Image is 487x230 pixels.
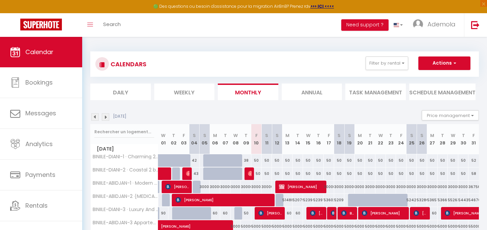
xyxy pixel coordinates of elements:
abbr: F [400,132,402,139]
div: 52390 [303,194,314,206]
div: 50 [344,154,355,167]
th: 07 [220,124,231,154]
div: 50 [334,167,345,180]
div: 50 [251,154,262,167]
th: 16 [313,124,324,154]
abbr: T [441,132,444,139]
abbr: F [255,132,258,139]
th: 28 [438,124,448,154]
th: 31 [468,124,479,154]
span: BINIILE-DIANI-2 · Coastal 2 bedroom in [GEOGRAPHIC_DATA] [92,167,159,172]
div: 30000 [251,181,262,193]
span: BINIILE-ABIDJAN-1 · Modern and Cosy Apt in [GEOGRAPHIC_DATA] [92,181,159,186]
div: 50 [313,167,324,180]
div: 50 [365,154,375,167]
li: Annual [282,84,342,100]
div: 60 [220,207,231,220]
abbr: F [328,132,330,139]
div: 30000 [334,181,345,193]
span: Bookings [25,78,53,87]
div: 50 [396,154,407,167]
div: 50 [386,154,396,167]
div: 50 [458,154,469,167]
div: 50 [375,167,386,180]
div: 30000 [220,181,231,193]
button: Actions [418,56,470,70]
span: Ademola [427,20,456,28]
div: 38 [241,154,251,167]
div: 30000 [458,181,469,193]
a: Search [98,13,126,37]
abbr: W [451,132,455,139]
span: [PERSON_NAME] [161,216,270,229]
img: logout [471,21,480,29]
div: 30000 [324,181,334,193]
img: Super Booking [20,19,62,30]
div: 50 [417,167,427,180]
div: 50 [375,154,386,167]
div: 50 [313,154,324,167]
div: 43 [189,167,200,180]
abbr: T [296,132,299,139]
div: 30000 [448,181,458,193]
th: 30 [458,124,469,154]
div: 50 [324,167,334,180]
span: Rentals [25,201,48,210]
div: 60 [282,207,293,220]
p: [DATE] [113,113,126,120]
abbr: S [265,132,268,139]
abbr: M [213,132,217,139]
abbr: T [245,132,248,139]
th: 02 [168,124,179,154]
div: 50 [386,167,396,180]
div: 30000 [261,181,272,193]
abbr: T [224,132,227,139]
abbr: F [183,132,185,139]
div: 53657 [427,194,438,206]
div: 30000 [427,181,438,193]
div: 60 [427,207,438,220]
div: 50 [324,154,334,167]
div: 50 [448,167,458,180]
div: 30000 [210,181,220,193]
div: 30000 [365,181,375,193]
div: 50 [355,167,365,180]
span: [PERSON_NAME] [279,180,324,193]
div: 52079 [293,194,303,206]
abbr: S [338,132,341,139]
div: 52397 [313,194,324,206]
div: 50 [293,167,303,180]
th: 01 [158,124,169,154]
th: 08 [231,124,241,154]
abbr: T [317,132,320,139]
div: 30000 [396,181,407,193]
span: [PERSON_NAME] [165,180,190,193]
th: 20 [355,124,365,154]
th: 11 [261,124,272,154]
div: 60 [210,207,220,220]
li: Task Management [345,84,406,100]
th: 03 [179,124,189,154]
span: [PERSON_NAME] [258,207,283,220]
th: 22 [375,124,386,154]
div: 50 [251,167,262,180]
abbr: S [420,132,423,139]
button: Filter by rental [366,56,408,70]
th: 29 [448,124,458,154]
div: 50 [303,167,314,180]
button: Need support ? [341,19,389,31]
div: 50 [272,154,282,167]
abbr: M [358,132,362,139]
th: 17 [324,124,334,154]
div: 53280 [417,194,427,206]
abbr: M [430,132,434,139]
div: 50 [448,154,458,167]
abbr: S [203,132,206,139]
abbr: T [369,132,372,139]
div: 60 [293,207,303,220]
div: 50 [458,167,469,180]
th: 10 [251,124,262,154]
span: Payments [25,170,55,179]
div: 90 [158,207,169,220]
div: 52099 [334,194,345,206]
